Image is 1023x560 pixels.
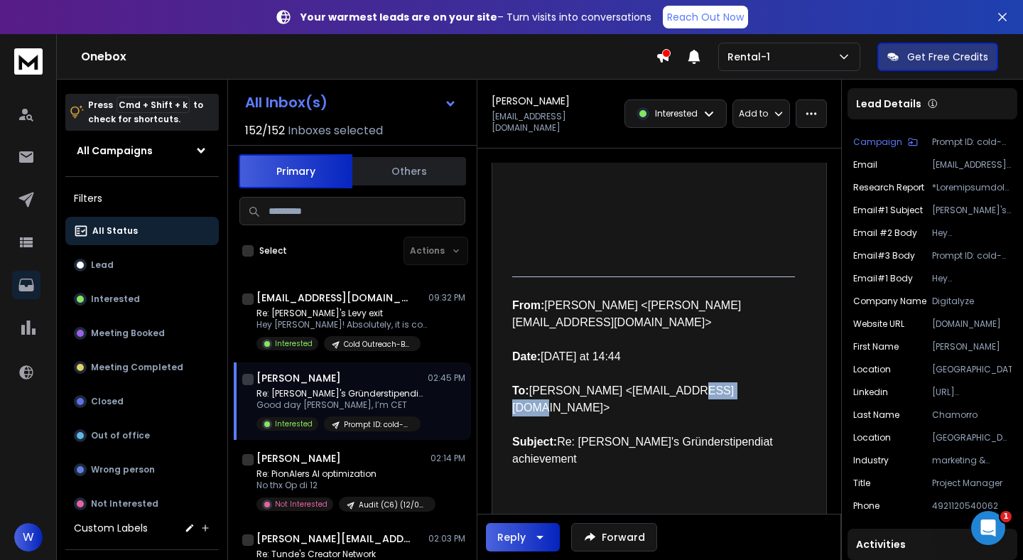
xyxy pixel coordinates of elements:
p: Email#3 Body [853,250,915,262]
h1: Onebox [81,48,656,65]
p: 02:03 PM [428,533,465,544]
p: Add to [739,108,768,119]
p: marketing & advertising [932,455,1012,466]
h1: [EMAIL_ADDRESS][DOMAIN_NAME] [256,291,413,305]
p: Campaign [853,136,902,148]
b: To: [512,384,529,397]
button: All Status [65,217,219,245]
p: Meeting Booked [91,328,165,339]
p: [PERSON_NAME] [932,341,1012,352]
p: Research Report [853,182,924,193]
button: Meeting Completed [65,353,219,382]
p: Audit (C6) (12/08) [359,500,427,510]
a: Reach Out Now [663,6,748,28]
p: Prompt ID: cold-ai-reply-b7 (cold outreach) (11/08) [932,136,1012,148]
p: 09:32 PM [428,292,465,303]
p: Project Manager [932,478,1012,489]
p: Interested [655,108,698,119]
p: Meeting Completed [91,362,183,373]
button: All Campaigns [65,136,219,165]
button: Closed [65,387,219,416]
button: Out of office [65,421,219,450]
button: Reply [486,523,560,551]
p: Cold Outreach-B7 (12/08) [344,339,412,350]
p: 02:45 PM [428,372,465,384]
p: Email #2 Body [853,227,917,239]
p: title [853,478,870,489]
p: [EMAIL_ADDRESS][DOMAIN_NAME] [932,159,1012,171]
strong: Your warmest leads are on your site [301,10,497,24]
p: Press to check for shortcuts. [88,98,203,126]
p: Prompt ID: cold-ai-reply-b7 (cold outreach) (11/08) [344,419,412,430]
span: From: [512,299,544,311]
h1: All Inbox(s) [245,95,328,109]
p: Reach Out Now [667,10,744,24]
p: Wrong person [91,464,155,475]
p: Email#1 Body [853,273,913,284]
p: Good day [PERSON_NAME], I’m CET [256,399,427,411]
p: Lead Details [856,97,921,111]
h1: [PERSON_NAME][EMAIL_ADDRESS][DOMAIN_NAME] [256,532,413,546]
span: Cmd + Shift + k [117,97,190,113]
b: Subject: [512,436,557,448]
button: Forward [571,523,657,551]
p: Hey [PERSON_NAME],<br><br>Your NRW Gründerstipendiat 2023 recognition caught my eye online - cong... [932,273,1012,284]
button: W [14,523,43,551]
p: Rental-1 [727,50,776,64]
p: Closed [91,396,124,407]
p: *Loremipsumdolor*<si>4. Ametconsect: Adipiscin Elits'd eiusmo temporincid ut l ETD Magnaaliquaeni... [932,182,1012,193]
button: Meeting Booked [65,319,219,348]
p: Lead [91,259,114,271]
p: [GEOGRAPHIC_DATA], [GEOGRAPHIC_DATA] [932,432,1012,443]
p: Re: Tunde's Creator Network [256,549,421,560]
p: Website URL [853,318,904,330]
p: Email#1 Subject [853,205,923,216]
p: [URL][DOMAIN_NAME][PERSON_NAME][PERSON_NAME] [932,387,1012,398]
p: Hey [PERSON_NAME]! Absolutely, it is compatible [256,319,427,330]
p: All Status [92,225,138,237]
p: Re: PionAIers AI optimization [256,468,427,480]
button: Not Interested [65,490,219,518]
p: – Turn visits into conversations [301,10,651,24]
button: Others [352,156,466,187]
p: Not Interested [275,499,328,510]
p: Interested [91,294,140,305]
p: Phone [853,500,879,512]
h1: [PERSON_NAME] [492,94,570,108]
span: 152 / 152 [245,122,285,139]
b: Date: [512,350,541,362]
label: Select [259,245,287,257]
p: Last Name [853,409,899,421]
p: Re: [PERSON_NAME]'s Gründerstipendiat achievement [256,388,427,399]
p: Hey [PERSON_NAME],<br><br>Just following up 🙂<br><br>Most companies burn their domains with bad c... [932,227,1012,239]
iframe: Intercom live chat [971,511,1005,545]
p: [GEOGRAPHIC_DATA] [932,364,1012,375]
p: linkedin [853,387,888,398]
p: Re: [PERSON_NAME]'s Levy exit [256,308,427,319]
button: Campaign [853,136,918,148]
img: logo [14,48,43,75]
h1: [PERSON_NAME] [256,371,341,385]
p: [DOMAIN_NAME] [932,318,1012,330]
button: Lead [65,251,219,279]
p: Get Free Credits [907,50,988,64]
p: Digitalyze [932,296,1012,307]
p: [EMAIL_ADDRESS][DOMAIN_NAME] [492,111,616,134]
p: Location [853,432,891,443]
p: Out of office [91,430,150,441]
p: Prompt ID: cold-ai-reply-b7 (cold outreach) [932,250,1012,262]
div: Activities [848,529,1017,560]
p: 02:14 PM [431,453,465,464]
p: Email [853,159,877,171]
h3: Custom Labels [74,521,148,535]
div: Reply [497,530,526,544]
p: Chamorro [932,409,1012,421]
span: 1 [1000,511,1012,522]
h1: All Campaigns [77,144,153,158]
p: 4921120540062 [932,500,1012,512]
h3: Inboxes selected [288,122,383,139]
p: No thx Op di 12 [256,480,427,491]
